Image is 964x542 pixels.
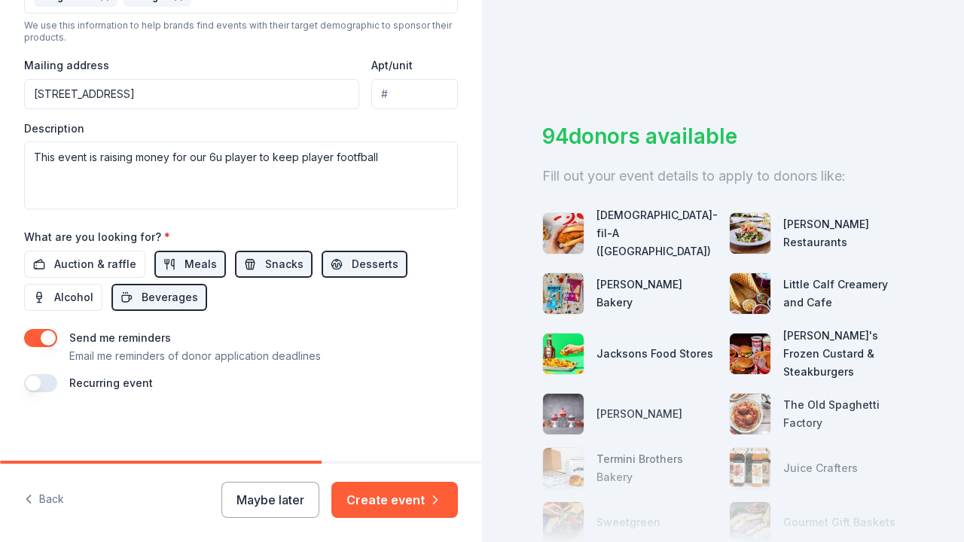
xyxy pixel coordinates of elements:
textarea: This event is raising money for our 6u player to keep player footfball [24,142,458,209]
label: Send me reminders [69,331,171,344]
p: Email me reminders of donor application deadlines [69,347,321,365]
label: Apt/unit [371,58,413,73]
img: photo for Bobo's Bakery [543,273,584,314]
button: Alcohol [24,284,102,311]
button: Snacks [235,251,313,278]
input: # [371,79,458,109]
button: Desserts [322,251,407,278]
div: [PERSON_NAME]'s Frozen Custard & Steakburgers [783,327,904,381]
img: photo for Freddy's Frozen Custard & Steakburgers [730,333,770,374]
div: 94 donors available [542,120,904,152]
div: We use this information to help brands find events with their target demographic to sponsor their... [24,20,458,44]
img: photo for Chick-fil-A (Los Angeles) [543,213,584,254]
span: Meals [185,255,217,273]
button: Back [24,484,64,516]
button: Meals [154,251,226,278]
label: What are you looking for? [24,230,170,245]
div: Jacksons Food Stores [596,345,713,363]
div: [PERSON_NAME] Restaurants [783,215,904,251]
div: Little Calf Creamery and Cafe [783,276,904,312]
span: Auction & raffle [54,255,136,273]
label: Description [24,121,84,136]
img: photo for Cameron Mitchell Restaurants [730,213,770,254]
button: Create event [331,482,458,518]
span: Desserts [352,255,398,273]
span: Beverages [142,288,198,306]
input: Enter a US address [24,79,359,109]
label: Mailing address [24,58,109,73]
img: photo for Jacksons Food Stores [543,333,584,374]
span: Alcohol [54,288,93,306]
button: Auction & raffle [24,251,145,278]
div: [PERSON_NAME] Bakery [596,276,717,312]
button: Beverages [111,284,207,311]
span: Snacks [265,255,304,273]
img: photo for Little Calf Creamery and Cafe [730,273,770,314]
div: Fill out your event details to apply to donors like: [542,164,904,188]
div: [DEMOGRAPHIC_DATA]-fil-A ([GEOGRAPHIC_DATA]) [596,206,718,260]
button: Maybe later [221,482,319,518]
label: Recurring event [69,376,153,389]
